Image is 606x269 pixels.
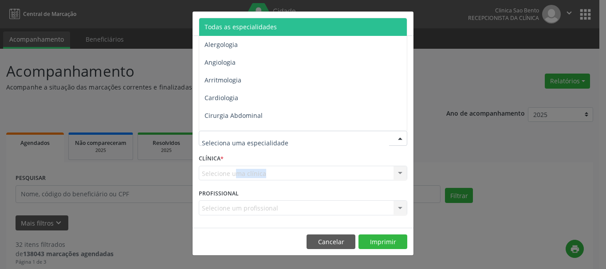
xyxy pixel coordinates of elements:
[358,234,407,250] button: Imprimir
[205,58,236,66] span: Angiologia
[205,23,277,31] span: Todas as especialidades
[205,129,259,137] span: Cirurgia Bariatrica
[307,234,355,250] button: Cancelar
[205,40,238,49] span: Alergologia
[205,76,241,84] span: Arritmologia
[199,152,224,166] label: CLÍNICA
[202,134,389,152] input: Seleciona uma especialidade
[205,111,263,120] span: Cirurgia Abdominal
[199,18,300,29] h5: Relatório de agendamentos
[199,187,239,200] label: PROFISSIONAL
[396,12,413,33] button: Close
[205,94,238,102] span: Cardiologia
